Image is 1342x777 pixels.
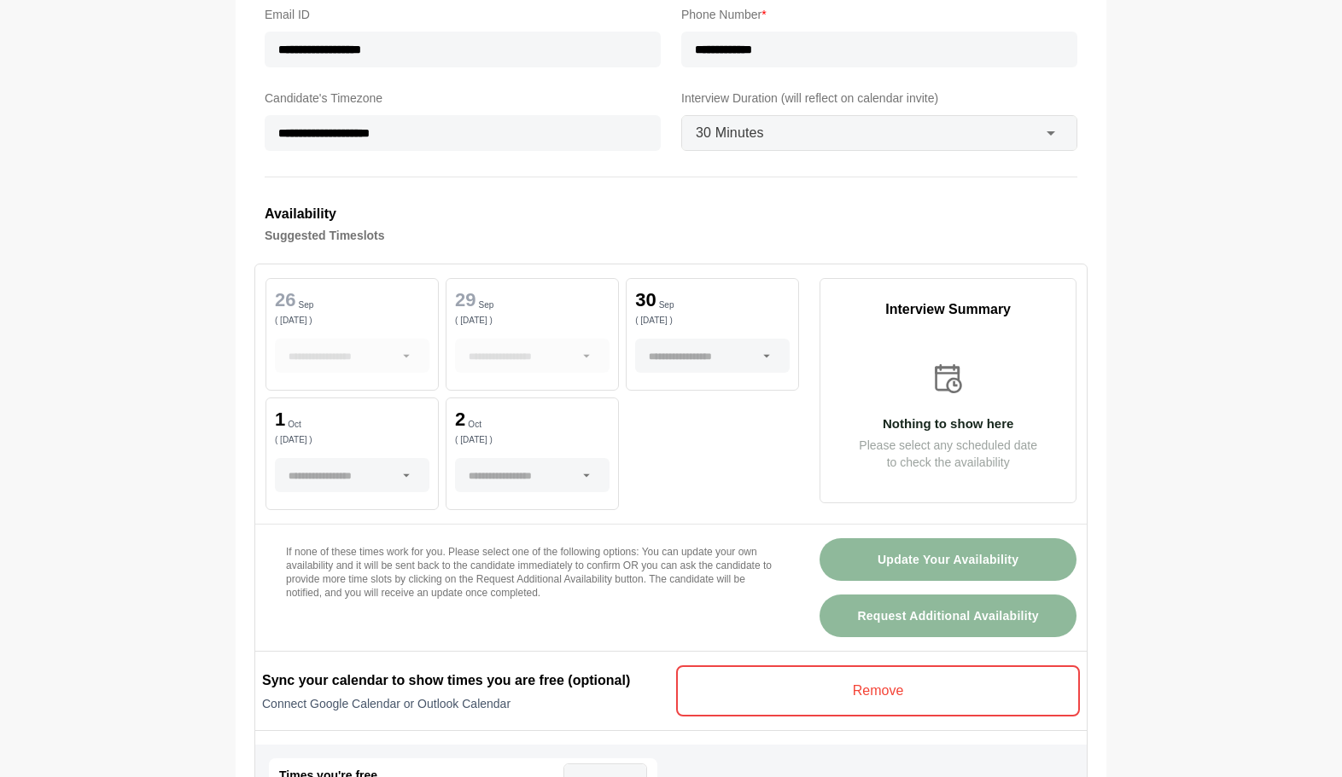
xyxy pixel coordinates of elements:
[659,301,674,310] p: Sep
[455,436,610,444] p: ( [DATE] )
[676,665,1080,716] v-button: Remove
[265,203,1077,225] h3: Availability
[286,545,779,600] p: If none of these times work for you. Please select one of the following options: You can update y...
[275,316,429,325] p: ( [DATE] )
[681,4,1077,25] label: Phone Number
[931,361,966,397] img: calender
[455,291,476,310] p: 29
[696,122,764,144] span: 30 Minutes
[681,88,1077,108] label: Interview Duration (will reflect on calendar invite)
[275,291,295,310] p: 26
[479,301,494,310] p: Sep
[455,410,465,429] p: 2
[820,594,1077,637] button: Request Additional Availability
[298,301,313,310] p: Sep
[820,299,1076,320] p: Interview Summary
[288,420,301,429] p: Oct
[262,670,666,691] h2: Sync your calendar to show times you are free (optional)
[468,420,481,429] p: Oct
[275,410,285,429] p: 1
[820,417,1076,430] p: Nothing to show here
[265,4,661,25] label: Email ID
[635,316,790,325] p: ( [DATE] )
[265,225,1077,246] h4: Suggested Timeslots
[455,316,610,325] p: ( [DATE] )
[635,291,656,310] p: 30
[275,436,429,444] p: ( [DATE] )
[265,88,661,108] label: Candidate's Timezone
[820,437,1076,471] p: Please select any scheduled date to check the availability
[820,538,1077,581] button: Update Your Availability
[262,695,666,712] p: Connect Google Calendar or Outlook Calendar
